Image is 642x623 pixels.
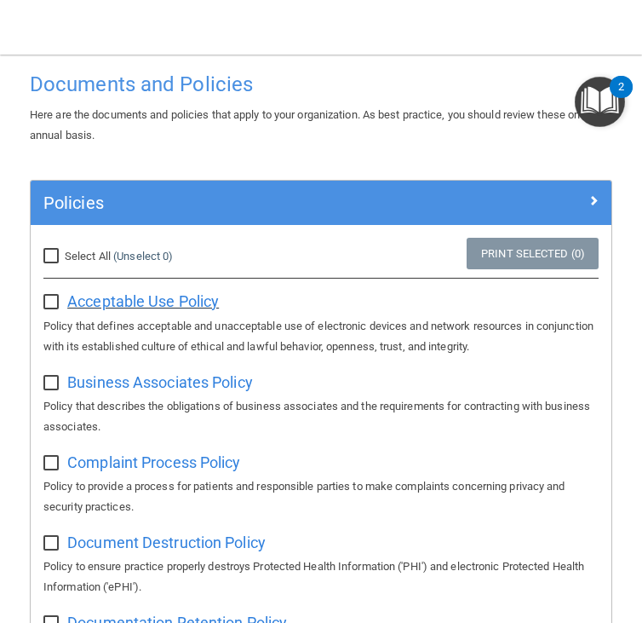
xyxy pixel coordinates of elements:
p: Policy to ensure practice properly destroys Protected Health Information ('PHI') and electronic P... [43,557,599,597]
span: Select All [65,250,111,262]
p: Policy that defines acceptable and unacceptable use of electronic devices and network resources i... [43,316,599,357]
input: Select All (Unselect 0) [43,250,63,263]
button: Open Resource Center, 2 new notifications [575,77,625,127]
h5: Policies [43,193,454,212]
p: Policy to provide a process for patients and responsible parties to make complaints concerning pr... [43,476,599,517]
span: Acceptable Use Policy [67,292,219,310]
h4: Documents and Policies [30,73,612,95]
a: (Unselect 0) [113,250,173,262]
a: Policies [43,189,599,216]
span: Here are the documents and policies that apply to your organization. As best practice, you should... [30,108,595,141]
p: Policy that describes the obligations of business associates and the requirements for contracting... [43,396,599,437]
span: Complaint Process Policy [67,453,240,471]
div: 2 [618,87,624,109]
span: Document Destruction Policy [67,534,266,551]
span: Business Associates Policy [67,373,253,391]
a: Print Selected (0) [467,238,599,269]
